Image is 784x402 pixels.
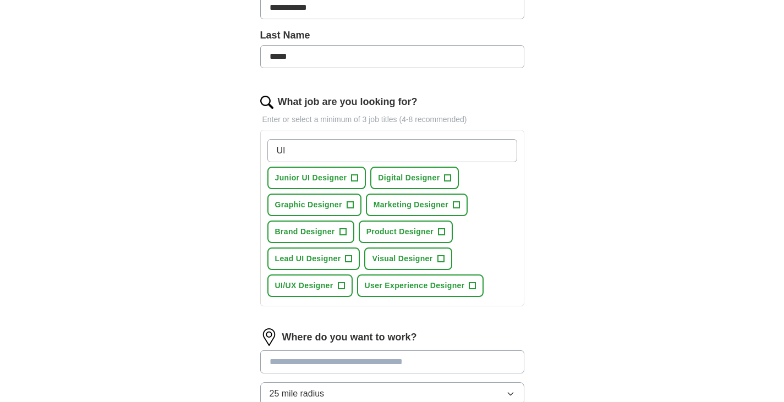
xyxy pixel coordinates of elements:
[260,114,524,125] p: Enter or select a minimum of 3 job titles (4-8 recommended)
[267,139,517,162] input: Type a job title and press enter
[267,274,353,297] button: UI/UX Designer
[270,387,325,400] span: 25 mile radius
[275,199,342,211] span: Graphic Designer
[366,194,468,216] button: Marketing Designer
[275,172,347,184] span: Junior UI Designer
[267,194,361,216] button: Graphic Designer
[357,274,484,297] button: User Experience Designer
[359,221,453,243] button: Product Designer
[370,167,459,189] button: Digital Designer
[267,167,366,189] button: Junior UI Designer
[260,28,524,43] label: Last Name
[365,280,465,291] span: User Experience Designer
[275,253,341,265] span: Lead UI Designer
[260,96,273,109] img: search.png
[278,95,418,109] label: What job are you looking for?
[378,172,440,184] span: Digital Designer
[267,247,360,270] button: Lead UI Designer
[364,247,452,270] button: Visual Designer
[282,330,417,345] label: Where do you want to work?
[260,328,278,346] img: location.png
[366,226,434,238] span: Product Designer
[374,199,448,211] span: Marketing Designer
[267,221,354,243] button: Brand Designer
[275,280,333,291] span: UI/UX Designer
[275,226,335,238] span: Brand Designer
[372,253,432,265] span: Visual Designer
